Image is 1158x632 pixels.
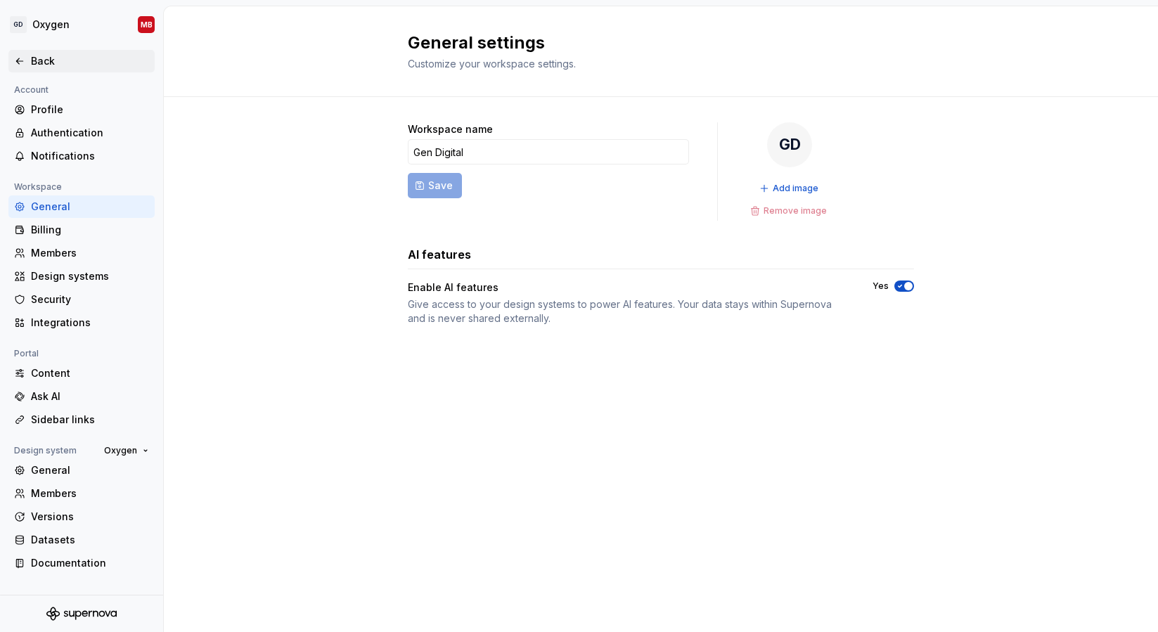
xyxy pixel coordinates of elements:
[31,223,149,237] div: Billing
[104,445,137,456] span: Oxygen
[8,82,54,98] div: Account
[408,122,493,136] label: Workspace name
[31,413,149,427] div: Sidebar links
[8,288,155,311] a: Security
[8,145,155,167] a: Notifications
[31,389,149,404] div: Ask AI
[767,122,812,167] div: GD
[141,19,153,30] div: MB
[8,442,82,459] div: Design system
[31,200,149,214] div: General
[8,345,44,362] div: Portal
[31,103,149,117] div: Profile
[8,505,155,528] a: Versions
[31,510,149,524] div: Versions
[8,459,155,482] a: General
[8,179,67,195] div: Workspace
[8,311,155,334] a: Integrations
[8,265,155,288] a: Design systems
[31,463,149,477] div: General
[873,280,889,292] label: Yes
[31,292,149,307] div: Security
[46,607,117,621] svg: Supernova Logo
[8,408,155,431] a: Sidebar links
[10,16,27,33] div: GD
[31,269,149,283] div: Design systems
[408,246,471,263] h3: AI features
[8,122,155,144] a: Authentication
[31,246,149,260] div: Members
[773,183,818,194] span: Add image
[408,32,897,54] h2: General settings
[8,385,155,408] a: Ask AI
[3,9,160,40] button: GDOxygenMB
[31,316,149,330] div: Integrations
[31,126,149,140] div: Authentication
[8,529,155,551] a: Datasets
[8,50,155,72] a: Back
[31,486,149,501] div: Members
[31,366,149,380] div: Content
[408,297,847,325] div: Give access to your design systems to power AI features. Your data stays within Supernova and is ...
[31,149,149,163] div: Notifications
[408,58,576,70] span: Customize your workspace settings.
[32,18,70,32] div: Oxygen
[8,242,155,264] a: Members
[31,533,149,547] div: Datasets
[8,219,155,241] a: Billing
[8,98,155,121] a: Profile
[8,195,155,218] a: General
[31,54,149,68] div: Back
[408,280,847,295] div: Enable AI features
[8,362,155,385] a: Content
[8,552,155,574] a: Documentation
[755,179,825,198] button: Add image
[31,556,149,570] div: Documentation
[8,482,155,505] a: Members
